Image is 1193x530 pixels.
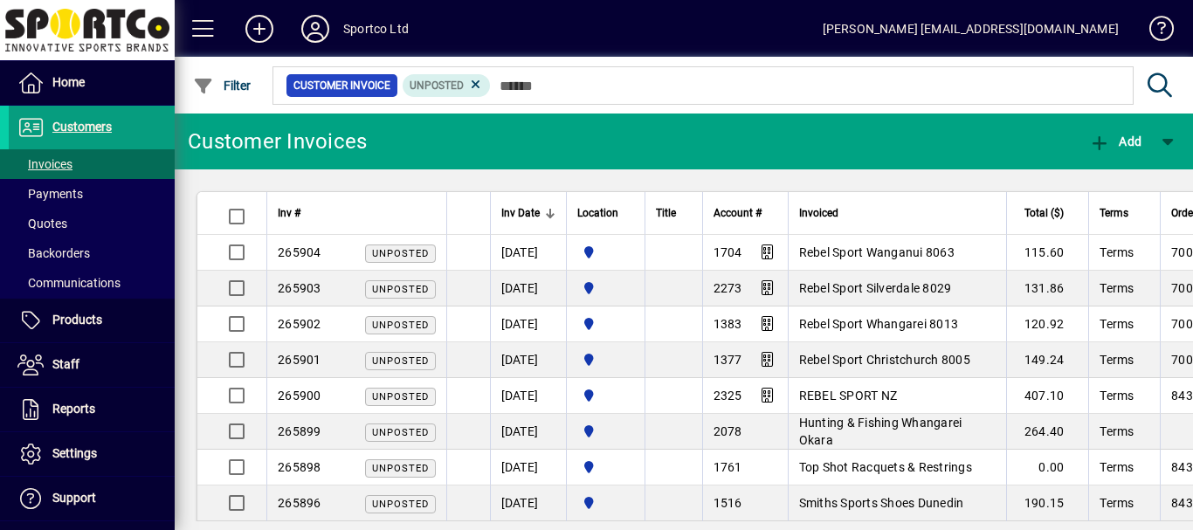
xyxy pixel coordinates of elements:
td: 190.15 [1006,485,1089,521]
span: Filter [193,79,252,93]
span: Customers [52,120,112,134]
td: [DATE] [490,342,566,378]
span: 1383 [714,317,742,331]
div: Invoiced [799,203,996,223]
span: Products [52,313,102,327]
div: Customer Invoices [188,127,367,155]
span: 265900 [278,389,321,403]
span: Invoiced [799,203,838,223]
span: Unposted [372,355,429,367]
span: Rebel Sport Christchurch 8005 [799,353,970,367]
a: Quotes [9,209,175,238]
span: Terms [1100,353,1134,367]
td: 149.24 [1006,342,1089,378]
mat-chip: Customer Invoice Status: Unposted [403,74,491,97]
button: Profile [287,13,343,45]
td: 131.86 [1006,271,1089,306]
span: Add [1089,134,1141,148]
span: Rebel Sport Wanganui 8063 [799,245,955,259]
button: Add [1085,126,1146,157]
span: 265903 [278,281,321,295]
td: 0.00 [1006,450,1089,485]
span: Sportco Ltd Warehouse [577,243,634,262]
td: [DATE] [490,306,566,342]
span: Unposted [410,79,464,92]
span: Payments [17,187,83,201]
a: Home [9,61,175,105]
td: [DATE] [490,450,566,485]
span: Total ($) [1024,203,1064,223]
button: Add [231,13,287,45]
span: 265898 [278,460,321,474]
span: Support [52,491,96,505]
span: Sportco Ltd Warehouse [577,314,634,334]
a: Communications [9,268,175,298]
span: Terms [1100,203,1128,223]
a: Reports [9,388,175,431]
span: 1516 [714,496,742,510]
a: Knowledge Base [1136,3,1171,60]
span: Staff [52,357,79,371]
td: 120.92 [1006,306,1089,342]
div: [PERSON_NAME] [EMAIL_ADDRESS][DOMAIN_NAME] [823,15,1119,43]
a: Products [9,299,175,342]
span: Terms [1100,389,1134,403]
span: Rebel Sport Silverdale 8029 [799,281,952,295]
div: Title [656,203,692,223]
a: Invoices [9,149,175,179]
div: Sportco Ltd [343,15,409,43]
span: Terms [1100,424,1134,438]
a: Backorders [9,238,175,268]
span: Sportco Ltd Warehouse [577,279,634,298]
div: Account # [714,203,777,223]
span: Invoices [17,157,72,171]
td: [DATE] [490,485,566,521]
span: Unposted [372,320,429,331]
span: 1704 [714,245,742,259]
span: Unposted [372,248,429,259]
span: 265899 [278,424,321,438]
span: Rebel Sport Whangarei 8013 [799,317,959,331]
td: [DATE] [490,235,566,271]
a: Settings [9,432,175,476]
span: Top Shot Racquets & Restrings [799,460,972,474]
span: Backorders [17,246,90,260]
span: Unposted [372,427,429,438]
span: 265896 [278,496,321,510]
span: Sportco Ltd Warehouse [577,386,634,405]
td: [DATE] [490,271,566,306]
div: Total ($) [1017,203,1080,223]
span: Unposted [372,391,429,403]
span: 2078 [714,424,742,438]
span: Sportco Ltd Warehouse [577,458,634,477]
span: Settings [52,446,97,460]
span: Location [577,203,618,223]
span: Terms [1100,460,1134,474]
span: Unposted [372,284,429,295]
a: Staff [9,343,175,387]
span: Communications [17,276,121,290]
span: Sportco Ltd Warehouse [577,493,634,513]
div: Location [577,203,634,223]
span: 265902 [278,317,321,331]
span: Account # [714,203,762,223]
span: Sportco Ltd Warehouse [577,422,634,441]
td: 264.40 [1006,414,1089,450]
span: Terms [1100,281,1134,295]
span: Hunting & Fishing Whangarei Okara [799,416,962,447]
span: 265904 [278,245,321,259]
span: Inv Date [501,203,540,223]
span: REBEL SPORT NZ [799,389,898,403]
a: Support [9,477,175,520]
span: Terms [1100,245,1134,259]
span: Smiths Sports Shoes Dunedin [799,496,964,510]
span: Customer Invoice [293,77,390,94]
span: 1761 [714,460,742,474]
span: Reports [52,402,95,416]
span: 2273 [714,281,742,295]
span: Sportco Ltd Warehouse [577,350,634,369]
td: 407.10 [1006,378,1089,414]
div: Inv Date [501,203,555,223]
span: Title [656,203,676,223]
span: Unposted [372,499,429,510]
